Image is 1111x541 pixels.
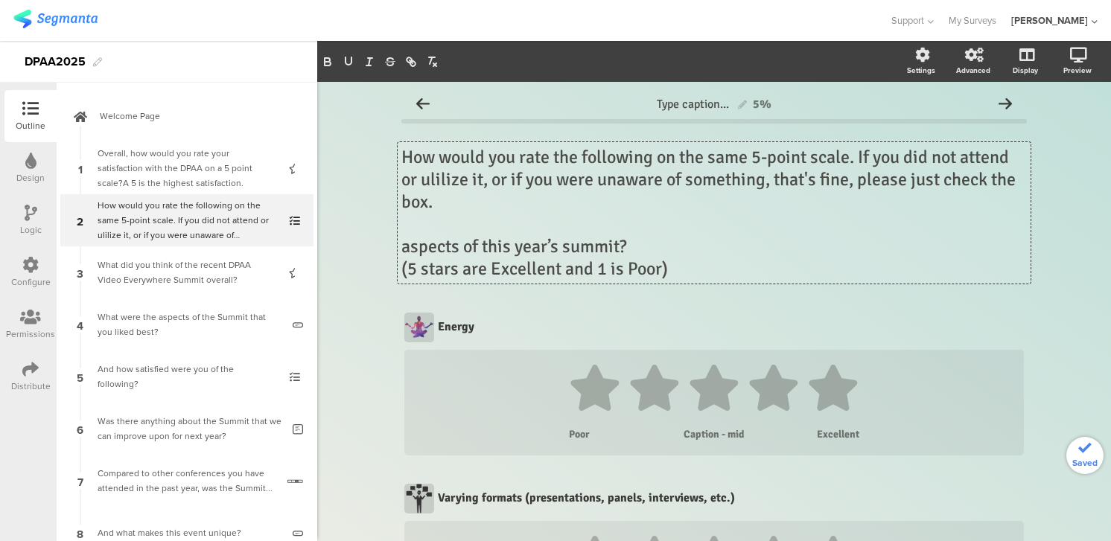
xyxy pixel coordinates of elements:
[438,490,1024,505] div: Varying formats (presentations, panels, interviews, etc.)
[77,264,83,281] span: 3
[60,403,313,455] a: 6 Was there anything about the Summit that we can improve upon for next year?
[98,362,276,391] div: And how satisfied were you of the following?
[77,368,83,385] span: 5
[1013,65,1038,76] div: Display
[1063,65,1092,76] div: Preview
[753,97,771,112] div: 5%
[25,50,86,74] div: DPAA2025
[77,212,83,228] span: 2
[60,142,313,194] a: 1 Overall, how would you rate your satisfaction with the DPAA on a 5 point scale?A 5 is the highe...
[60,298,313,350] a: 4 What were the aspects of the Summit that you liked best?
[16,171,45,185] div: Design
[16,119,45,132] div: Outline
[401,146,1027,213] p: How would you rate the following on the same 5-point scale. If you did not attend or ulilize it, ...
[60,194,313,246] a: 2 How would you rate the following on the same 5-point scale. If you did not attend or ulilize it...
[13,10,98,28] img: segmanta logo
[100,109,290,124] span: Welcome Page
[98,198,276,243] div: How would you rate the following on the same 5-point scale. If you did not attend or ulilize it, ...
[60,90,313,142] a: Welcome Page
[98,466,276,496] div: Compared to other conferences you have attended in the past year, was the Summit...
[956,65,990,76] div: Advanced
[1072,456,1098,470] span: Saved
[401,257,1027,280] p: (5 stars are﻿ Excellent and 1 is Poor)
[77,473,83,489] span: 7
[907,65,935,76] div: Settings
[78,160,83,176] span: 1
[77,316,83,333] span: 4
[11,275,51,289] div: Configure
[6,327,55,341] div: Permissions
[98,257,276,287] div: What did you think of the recent DPAA Video Everywhere Summit overall?
[684,428,745,441] span: Caption - mid
[98,310,281,339] div: What were the aspects of the Summit that you liked best?
[11,380,51,393] div: Distribute
[438,319,1024,334] div: Energy
[98,146,276,191] div: Overall, how would you rate your satisfaction with the DPAA on a 5 point scale?A 5 is the highest...
[77,525,83,541] span: 8
[569,428,656,441] div: Poor
[772,428,859,441] div: Excellent
[60,350,313,403] a: 5 And how satisfied were you of the following?
[98,525,281,540] div: And what makes this event unique?
[77,420,83,437] span: 6
[60,455,313,507] a: 7 Compared to other conferences you have attended in the past year, was the Summit...
[20,223,42,237] div: Logic
[401,235,1027,257] p: aspects of this year’s summit?
[60,246,313,298] a: 3 What did you think of the recent DPAA Video Everywhere Summit overall?
[891,13,924,28] span: Support
[1011,13,1088,28] div: [PERSON_NAME]
[98,414,281,444] div: Was there anything about the Summit that we can improve upon for next year?
[657,97,729,112] span: Type caption...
